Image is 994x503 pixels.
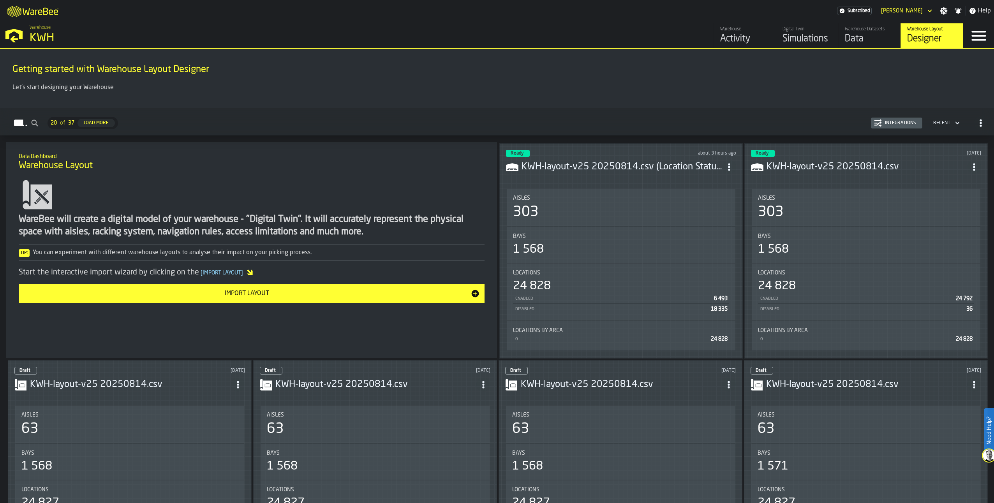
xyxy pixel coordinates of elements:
div: Title [758,412,974,418]
div: Title [512,487,729,493]
div: Title [758,270,974,276]
button: button-Integrations [871,118,922,128]
span: Locations by Area [758,327,808,334]
div: Updated: 19/08/2025, 18.04.54 Created: 19/08/2025, 17.57.08 [633,368,736,373]
div: Title [513,195,729,201]
span: Subscribed [848,8,870,14]
span: 6 493 [714,296,728,301]
div: Integrations [882,120,919,126]
div: Title [267,450,483,456]
div: 1 568 [758,243,789,257]
h3: KWH-layout-v25 20250814.csv (Location Status) [522,161,722,173]
div: Title [513,327,729,334]
div: Title [758,327,974,334]
div: WareBee will create a digital model of your warehouse - "Digital Twin". It will accurately repres... [19,213,485,238]
span: Aisles [758,412,775,418]
div: 303 [758,204,784,220]
div: Title [758,450,974,456]
span: Tip: [19,249,30,257]
div: Start the interactive import wizard by clicking on the [19,267,485,278]
div: DropdownMenuValue-4 [933,120,950,126]
div: Import Layout [23,289,471,298]
span: Locations [21,487,49,493]
div: stat-Bays [752,227,980,263]
div: Title [21,412,238,418]
h3: KWH-layout-v25 20250814.csv [275,378,476,391]
section: card-LayoutDashboardCard [506,187,736,352]
div: Title [267,487,483,493]
div: stat-Bays [261,444,490,480]
div: 0 [515,337,708,342]
div: Disabled [760,307,963,312]
div: stat-Aisles [507,189,735,226]
div: stat-Bays [506,444,735,480]
span: 20 [51,120,57,126]
span: Help [978,6,991,16]
div: title-Getting started with Warehouse Layout Designer [6,55,988,83]
div: 63 [512,421,529,437]
span: 24 828 [956,336,973,342]
h3: KWH-layout-v25 20250814.csv [521,378,722,391]
span: 36 [966,306,973,312]
div: 1 568 [21,459,52,473]
div: Title [513,270,729,276]
div: stat-Aisles [261,406,490,443]
span: Warehouse Layout [19,160,93,172]
div: DropdownMenuValue-Mikael Svennas [881,8,923,14]
div: Updated: 20/08/2025, 12.25.29 Created: 20/08/2025, 12.25.04 [142,368,245,373]
div: Title [758,195,974,201]
div: Title [21,450,238,456]
section: card-LayoutDashboardCard [751,187,981,352]
span: Aisles [267,412,284,418]
a: link-to-/wh/i/4fb45246-3b77-4bb5-b880-c337c3c5facb/settings/billing [837,7,872,15]
div: Simulations [783,33,832,45]
span: Warehouse [30,25,51,30]
div: status-0 2 [14,367,37,375]
div: stat-Aisles [751,406,980,443]
div: 0 [760,337,953,342]
a: link-to-/wh/i/4fb45246-3b77-4bb5-b880-c337c3c5facb/data [838,23,901,48]
div: ItemListCard- [6,142,497,358]
div: Updated: 20/08/2025, 11.26.20 Created: 20/08/2025, 11.23.20 [387,368,490,373]
span: ] [241,270,243,276]
div: stat-Aisles [752,189,980,226]
div: Title [512,412,729,418]
div: Title [758,487,974,493]
span: [ [201,270,203,276]
div: Updated: 19/08/2025, 15.41.23 Created: 19/08/2025, 15.38.57 [878,368,981,373]
div: status-0 2 [260,367,282,375]
h2: Sub Title [12,62,982,63]
div: 24 828 [758,279,796,293]
div: stat-Bays [751,444,980,480]
div: DropdownMenuValue-4 [930,118,961,128]
div: Warehouse Datasets [845,26,894,32]
div: stat-Aisles [506,406,735,443]
button: button-Import Layout [19,284,485,303]
span: Bays [21,450,34,456]
div: StatList-item-Enabled [513,293,729,304]
div: Title [21,487,238,493]
span: Draft [19,368,30,373]
span: Aisles [513,195,530,201]
span: 37 [68,120,74,126]
span: 18 335 [711,306,728,312]
span: Locations [758,487,785,493]
div: 1 571 [758,459,788,473]
div: Warehouse [720,26,770,32]
div: 1 568 [267,459,298,473]
span: Aisles [758,195,775,201]
div: Activity [720,33,770,45]
div: stat-Bays [507,227,735,263]
span: Locations by Area [513,327,563,334]
div: 63 [267,421,284,437]
div: Title [512,450,729,456]
div: Designer [907,33,957,45]
span: Aisles [21,412,39,418]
